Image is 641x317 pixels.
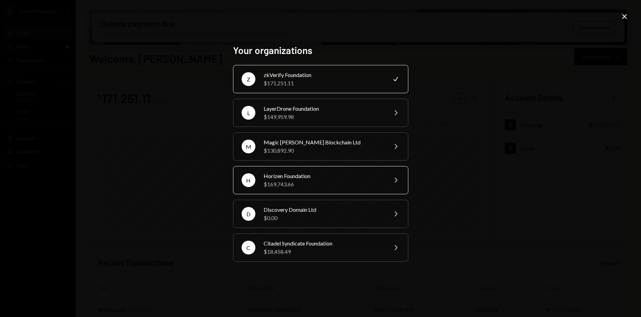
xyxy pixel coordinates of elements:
[264,239,383,248] div: Citadel Syndicate Foundation
[264,71,383,79] div: zkVerify Foundation
[233,166,408,194] button: HHorizen Foundation$169,743.66
[233,233,408,262] button: CCitadel Syndicate Foundation$18,458.49
[264,146,383,155] div: $130,892.90
[242,207,255,221] div: D
[242,140,255,153] div: M
[242,173,255,187] div: H
[233,99,408,127] button: LLayerDrone Foundation$149,959.98
[264,79,383,87] div: $171,251.11
[264,105,383,113] div: LayerDrone Foundation
[264,172,383,180] div: Horizen Foundation
[264,113,383,121] div: $149,959.98
[264,206,383,214] div: Discovery Domain Ltd
[233,65,408,93] button: ZzkVerify Foundation$171,251.11
[264,180,383,188] div: $169,743.66
[264,214,383,222] div: $0.00
[264,138,383,146] div: Magic [PERSON_NAME] Blockchain Ltd
[242,72,255,86] div: Z
[233,132,408,161] button: MMagic [PERSON_NAME] Blockchain Ltd$130,892.90
[242,106,255,120] div: L
[233,44,408,57] h2: Your organizations
[242,241,255,254] div: C
[233,200,408,228] button: DDiscovery Domain Ltd$0.00
[264,248,383,256] div: $18,458.49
